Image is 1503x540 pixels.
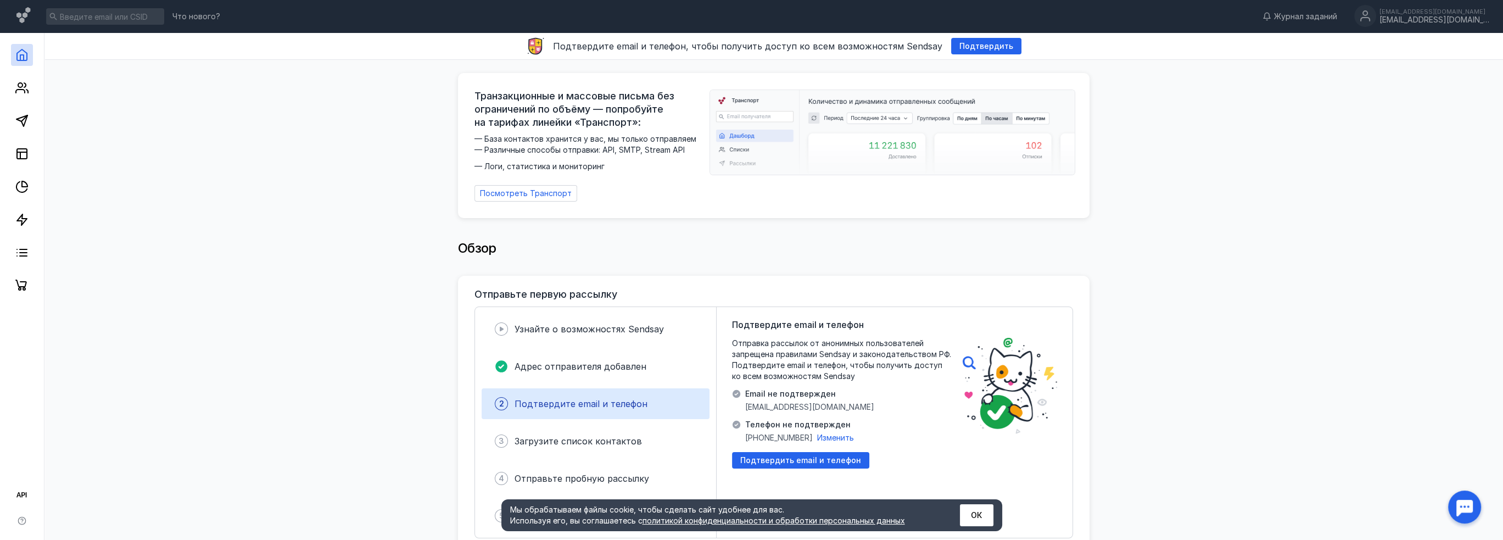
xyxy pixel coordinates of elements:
[732,338,952,382] span: Отправка рассылок от анонимных пользователей запрещена правилами Sendsay и законодательством РФ. ...
[499,398,504,409] span: 2
[167,13,226,20] a: Что нового?
[480,189,572,198] span: Посмотреть Транспорт
[817,433,854,442] span: Изменить
[515,361,646,372] span: Адрес отправителя добавлен
[642,516,905,525] a: политикой конфиденциальности и обработки персональных данных
[474,289,617,300] h3: Отправьте первую рассылку
[732,452,869,469] button: Подтвердить email и телефон
[1257,11,1343,22] a: Журнал заданий
[1379,15,1489,25] div: [EMAIL_ADDRESS][DOMAIN_NAME]
[515,436,642,447] span: Загрузите список контактов
[515,473,649,484] span: Отправьте пробную рассылку
[553,41,942,52] span: Подтвердите email и телефон, чтобы получить доступ ко всем возможностям Sendsay
[46,8,164,25] input: Введите email или CSID
[951,38,1021,54] button: Подтвердить
[1379,8,1489,15] div: [EMAIL_ADDRESS][DOMAIN_NAME]
[960,504,993,526] button: ОК
[745,432,813,443] span: [PHONE_NUMBER]
[499,436,504,447] span: 3
[740,456,861,465] span: Подтвердить email и телефон
[959,42,1013,51] span: Подтвердить
[474,133,703,172] span: — База контактов хранится у вас, мы только отправляем — Различные способы отправки: API, SMTP, St...
[172,13,220,20] span: Что нового?
[710,90,1075,175] img: dashboard-transport-banner
[732,318,864,331] span: Подтвердите email и телефон
[817,432,854,443] button: Изменить
[745,388,874,399] span: Email не подтвержден
[1274,11,1337,22] span: Журнал заданий
[474,90,703,129] span: Транзакционные и массовые письма без ограничений по объёму — попробуйте на тарифах линейки «Транс...
[474,185,577,202] a: Посмотреть Транспорт
[745,419,854,430] span: Телефон не подтвержден
[515,398,647,409] span: Подтвердите email и телефон
[745,402,874,413] span: [EMAIL_ADDRESS][DOMAIN_NAME]
[499,473,504,484] span: 4
[963,338,1057,434] img: poster
[499,510,504,521] span: 5
[510,504,933,526] div: Мы обрабатываем файлы cookie, чтобы сделать сайт удобнее для вас. Используя его, вы соглашаетесь c
[458,240,496,256] span: Обзор
[515,324,664,335] span: Узнайте о возможностях Sendsay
